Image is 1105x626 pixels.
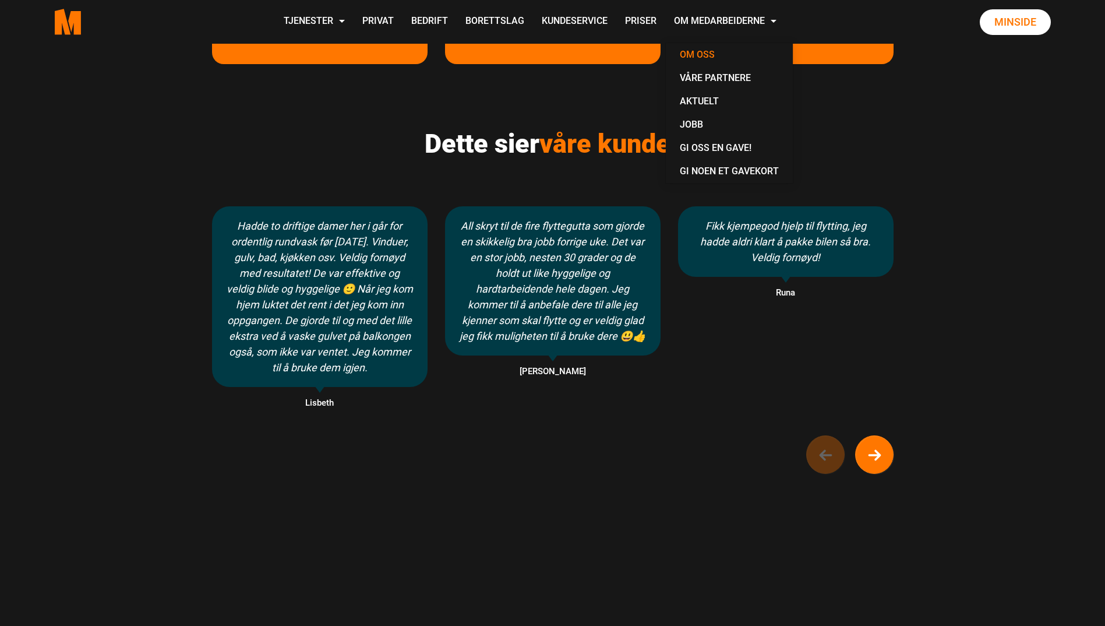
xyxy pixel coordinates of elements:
div: All skryt til de fire flyttegutta som gjorde en skikkelig bra jobb forrige uke. Det var en stor j... [445,206,661,356]
span: Lisbeth [212,396,428,411]
span: våre kunder [539,128,680,159]
a: Våre partnere [670,66,788,90]
a: Minside [980,9,1051,35]
div: Fikk kjempegod hjelp til flytting, jeg hadde aldri klart å pakke bilen så bra. Veldig fornøyd! [678,206,894,277]
a: Gi noen et gavekort [670,160,788,183]
a: Om Medarbeiderne [665,1,785,43]
a: Privat [354,1,403,43]
a: Gi oss en gave! [670,136,788,160]
a: Tjenester [275,1,354,43]
span: Runa [678,286,894,301]
a: Kundeservice [533,1,616,43]
a: Bedrift [403,1,457,43]
a: Borettslag [457,1,533,43]
h2: Dette sier [212,128,894,160]
a: Om oss [670,43,788,66]
div: Hadde to driftige damer her i går for ordentlig rundvask før [DATE]. Vinduer, gulv, bad, kjøkken ... [212,206,428,387]
a: Aktuelt [670,90,788,113]
a: Jobb [670,113,788,136]
a: Next button of carousel [855,435,894,474]
span: [PERSON_NAME] [445,364,661,379]
a: Priser [616,1,665,43]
